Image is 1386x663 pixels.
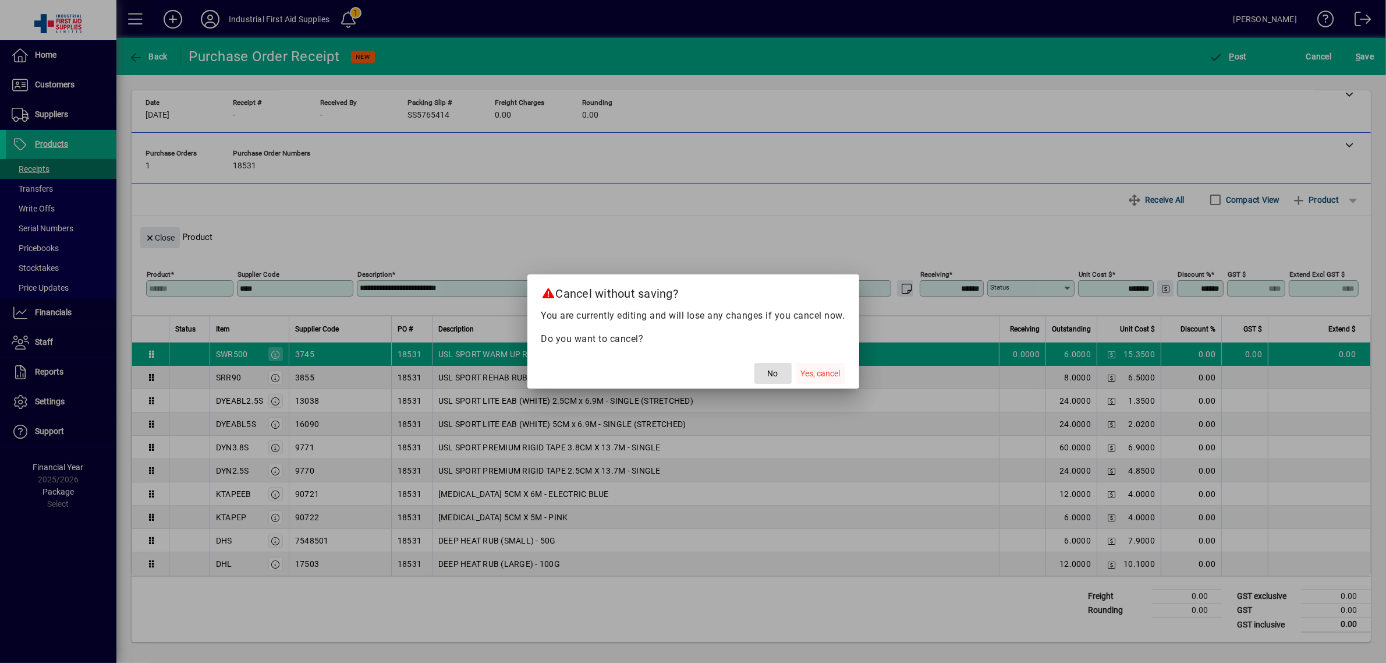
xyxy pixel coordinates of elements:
span: Yes, cancel [801,368,841,380]
span: No [768,368,778,380]
p: You are currently editing and will lose any changes if you cancel now. [541,309,845,323]
p: Do you want to cancel? [541,332,845,346]
h2: Cancel without saving? [527,274,859,308]
button: Yes, cancel [796,363,845,384]
button: No [754,363,792,384]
